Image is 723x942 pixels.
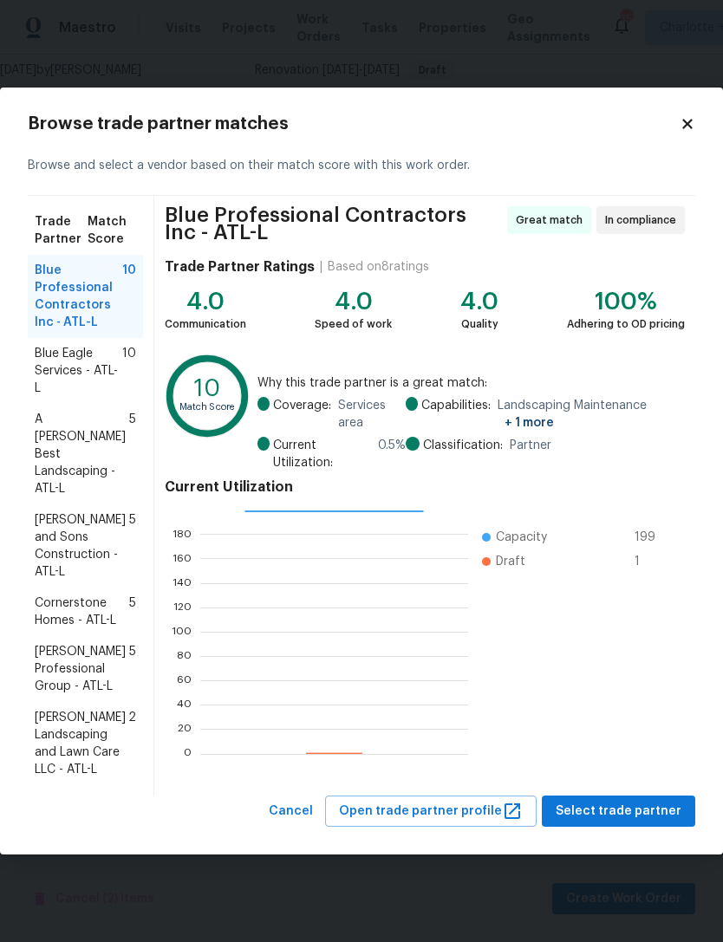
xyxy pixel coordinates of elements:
div: 4.0 [460,293,498,310]
span: Great match [516,211,589,229]
span: Current Utilization: [273,437,370,471]
span: Partner [510,437,551,454]
span: Coverage: [273,397,331,432]
button: Open trade partner profile [325,796,537,828]
div: 4.0 [165,293,246,310]
span: Cancel [269,801,313,822]
span: Services area [338,397,406,432]
div: Quality [460,315,498,333]
span: In compliance [605,211,683,229]
button: Select trade partner [542,796,695,828]
span: + 1 more [505,417,554,429]
span: Select trade partner [556,801,681,822]
text: 100 [172,627,192,637]
text: 40 [177,699,192,710]
div: Based on 8 ratings [328,258,429,276]
text: 10 [194,377,220,400]
span: Blue Professional Contractors Inc - ATL-L [165,206,502,241]
span: [PERSON_NAME] and Sons Construction - ATL-L [35,511,129,581]
span: [PERSON_NAME] Professional Group - ATL-L [35,643,129,695]
span: 5 [129,594,136,629]
text: 120 [173,602,192,613]
button: Cancel [262,796,320,828]
text: 160 [173,553,192,563]
div: Adhering to OD pricing [567,315,685,333]
span: Capabilities: [421,397,491,432]
span: Classification: [423,437,503,454]
div: | [315,258,328,276]
text: 180 [173,529,192,539]
text: Match Score [179,403,236,413]
div: 4.0 [315,293,392,310]
span: Why this trade partner is a great match: [257,374,685,392]
text: 80 [177,651,192,661]
span: Trade Partner [35,213,88,248]
span: 10 [122,345,136,397]
text: 60 [177,675,192,685]
span: Blue Eagle Services - ATL-L [35,345,122,397]
span: Open trade partner profile [339,801,523,822]
text: 140 [173,577,192,588]
h2: Browse trade partner matches [28,115,680,133]
span: 5 [129,643,136,695]
text: 0 [184,748,192,758]
div: Speed of work [315,315,392,333]
span: 199 [635,529,662,546]
span: Capacity [496,529,547,546]
span: Draft [496,553,525,570]
div: Communication [165,315,246,333]
span: 5 [129,511,136,581]
div: 100% [567,293,685,310]
span: 10 [122,262,136,331]
span: 0.5 % [378,437,406,471]
span: 2 [128,709,136,778]
span: Landscaping Maintenance [498,397,685,432]
span: Blue Professional Contractors Inc - ATL-L [35,262,122,331]
span: Cornerstone Homes - ATL-L [35,594,129,629]
span: 1 [635,553,662,570]
text: 20 [178,724,192,734]
span: [PERSON_NAME] Landscaping and Lawn Care LLC - ATL-L [35,709,128,778]
span: Match Score [88,213,136,248]
span: A [PERSON_NAME] Best Landscaping - ATL-L [35,411,129,497]
span: 5 [129,411,136,497]
h4: Current Utilization [165,478,685,496]
h4: Trade Partner Ratings [165,258,315,276]
div: Browse and select a vendor based on their match score with this work order. [28,136,695,196]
